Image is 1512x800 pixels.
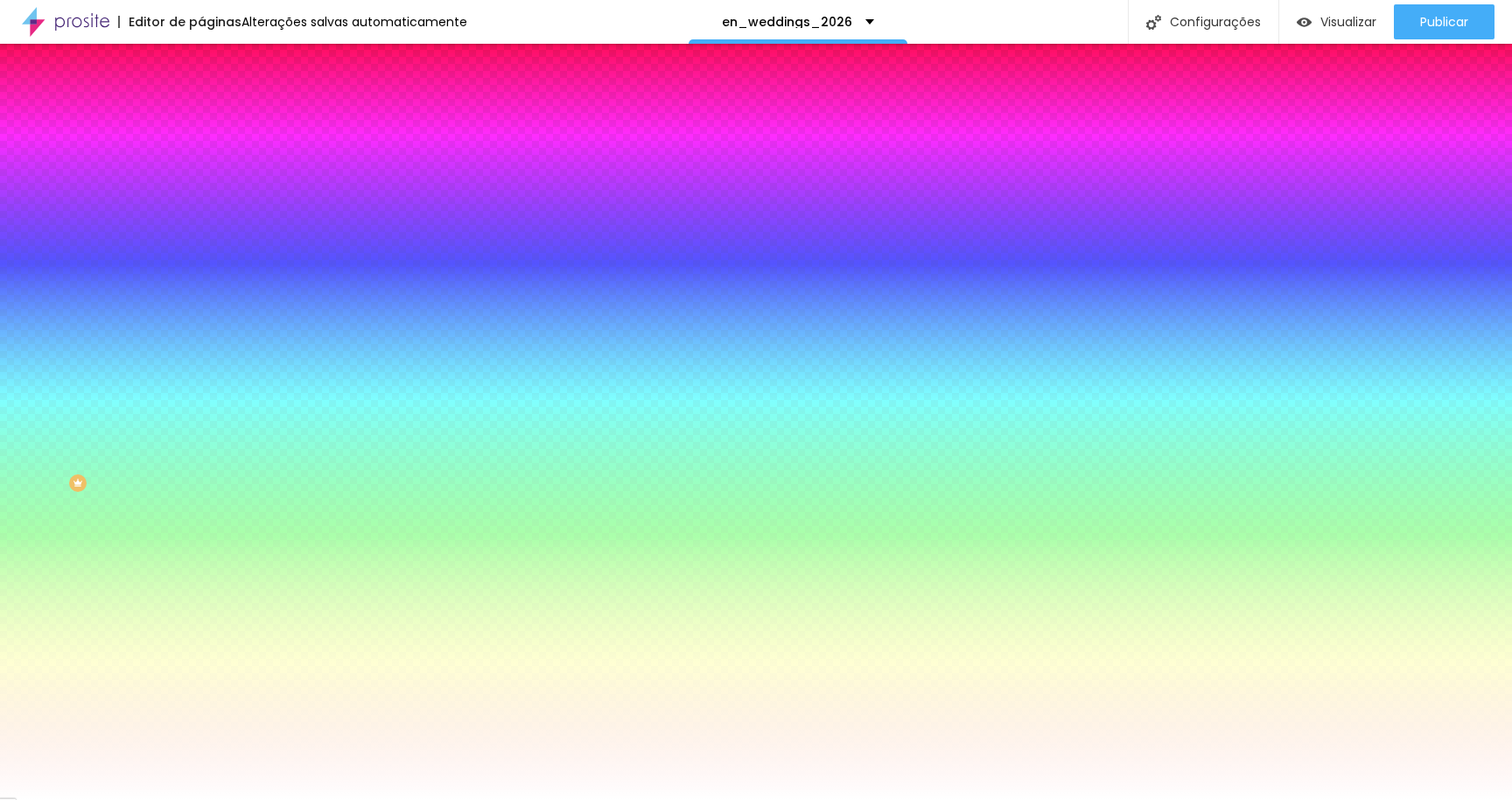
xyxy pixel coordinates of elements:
div: Alterações salvas automaticamente [241,16,467,28]
span: Publicar [1420,15,1468,29]
p: en_weddings_2026 [722,16,852,28]
button: Visualizar [1279,4,1394,39]
button: Publicar [1394,4,1494,39]
span: Visualizar [1320,15,1376,29]
div: Editor de páginas [118,16,241,28]
img: view-1.svg [1297,15,1312,30]
img: Icone [1146,15,1161,30]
